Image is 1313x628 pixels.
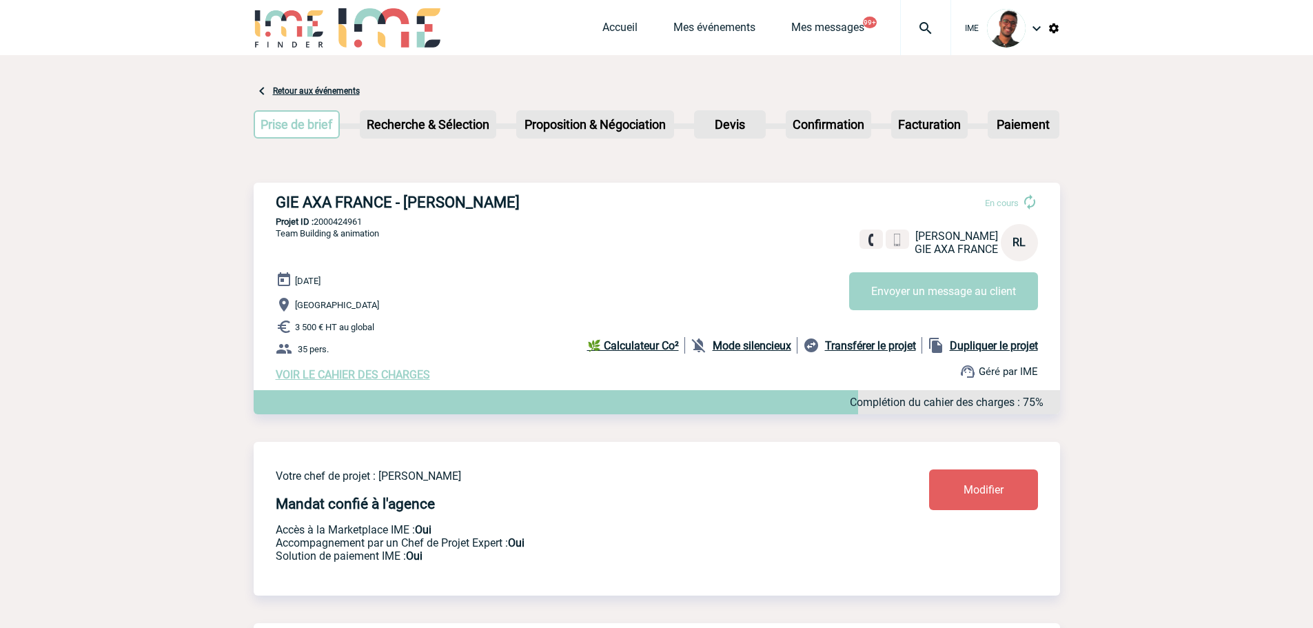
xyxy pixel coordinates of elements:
[298,344,329,354] span: 35 pers.
[989,112,1058,137] p: Paiement
[276,368,430,381] a: VOIR LE CAHIER DES CHARGES
[959,363,976,380] img: support.png
[928,337,944,354] img: file_copy-black-24dp.png
[849,272,1038,310] button: Envoyer un message au client
[255,112,339,137] p: Prise de brief
[587,337,685,354] a: 🌿 Calculateur Co²
[891,234,904,246] img: portable.png
[1012,236,1026,249] span: RL
[985,198,1019,208] span: En cours
[950,339,1038,352] b: Dupliquer le projet
[518,112,673,137] p: Proposition & Négociation
[361,112,495,137] p: Recherche & Sélection
[987,9,1026,48] img: 124970-0.jpg
[276,216,314,227] b: Projet ID :
[964,483,1004,496] span: Modifier
[893,112,966,137] p: Facturation
[254,8,325,48] img: IME-Finder
[276,496,435,512] h4: Mandat confié à l'agence
[602,21,638,40] a: Accueil
[295,322,374,332] span: 3 500 € HT au global
[276,194,689,211] h3: GIE AXA FRANCE - [PERSON_NAME]
[787,112,870,137] p: Confirmation
[863,17,877,28] button: 99+
[508,536,525,549] b: Oui
[825,339,916,352] b: Transférer le projet
[295,300,379,310] span: [GEOGRAPHIC_DATA]
[295,276,320,286] span: [DATE]
[587,339,679,352] b: 🌿 Calculateur Co²
[673,21,755,40] a: Mes événements
[273,86,360,96] a: Retour aux événements
[713,339,791,352] b: Mode silencieux
[276,469,848,483] p: Votre chef de projet : [PERSON_NAME]
[276,523,848,536] p: Accès à la Marketplace IME :
[915,243,998,256] span: GIE AXA FRANCE
[254,216,1060,227] p: 2000424961
[791,21,864,40] a: Mes messages
[865,234,877,246] img: fixe.png
[276,536,848,549] p: Prestation payante
[695,112,764,137] p: Devis
[406,549,423,563] b: Oui
[276,549,848,563] p: Conformité aux process achat client, Prise en charge de la facturation, Mutualisation de plusieur...
[915,230,998,243] span: [PERSON_NAME]
[415,523,431,536] b: Oui
[979,365,1038,378] span: Géré par IME
[276,228,379,239] span: Team Building & animation
[965,23,979,33] span: IME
